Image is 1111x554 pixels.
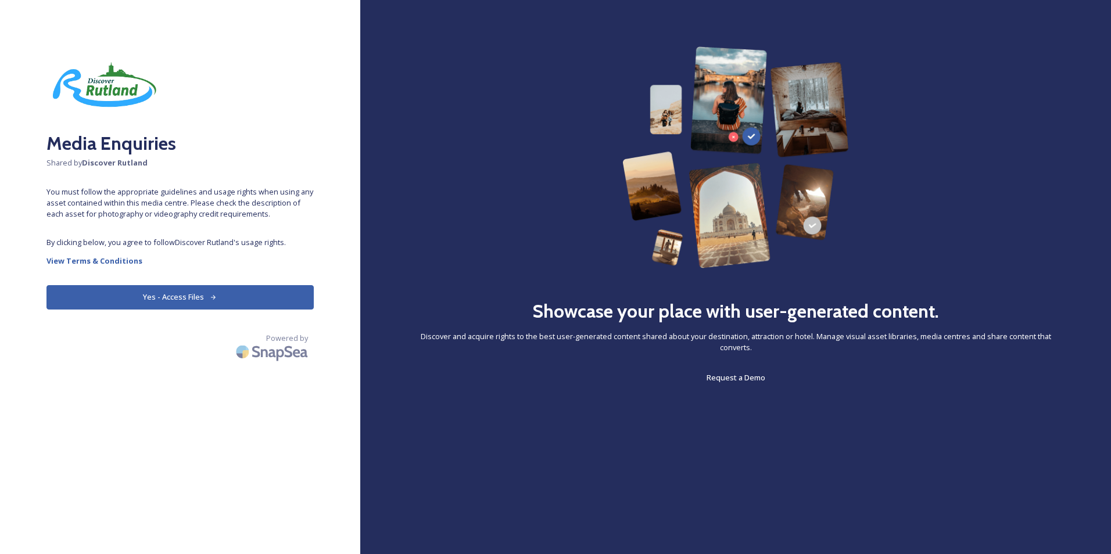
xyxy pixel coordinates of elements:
span: You must follow the appropriate guidelines and usage rights when using any asset contained within... [46,186,314,220]
span: Discover and acquire rights to the best user-generated content shared about your destination, att... [407,331,1065,353]
strong: Discover Rutland [82,157,148,168]
strong: View Terms & Conditions [46,256,142,266]
a: View Terms & Conditions [46,254,314,268]
span: Shared by [46,157,314,168]
span: By clicking below, you agree to follow Discover Rutland 's usage rights. [46,237,314,248]
h2: Media Enquiries [46,129,314,157]
img: DR-logo.jpeg [46,46,163,124]
img: SnapSea Logo [232,338,314,365]
img: 63b42ca75bacad526042e722_Group%20154-p-800.png [622,46,848,268]
span: Powered by [266,333,308,344]
span: Request a Demo [707,372,765,383]
button: Yes - Access Files [46,285,314,309]
a: Request a Demo [707,370,765,384]
h2: Showcase your place with user-generated content. [532,297,939,325]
